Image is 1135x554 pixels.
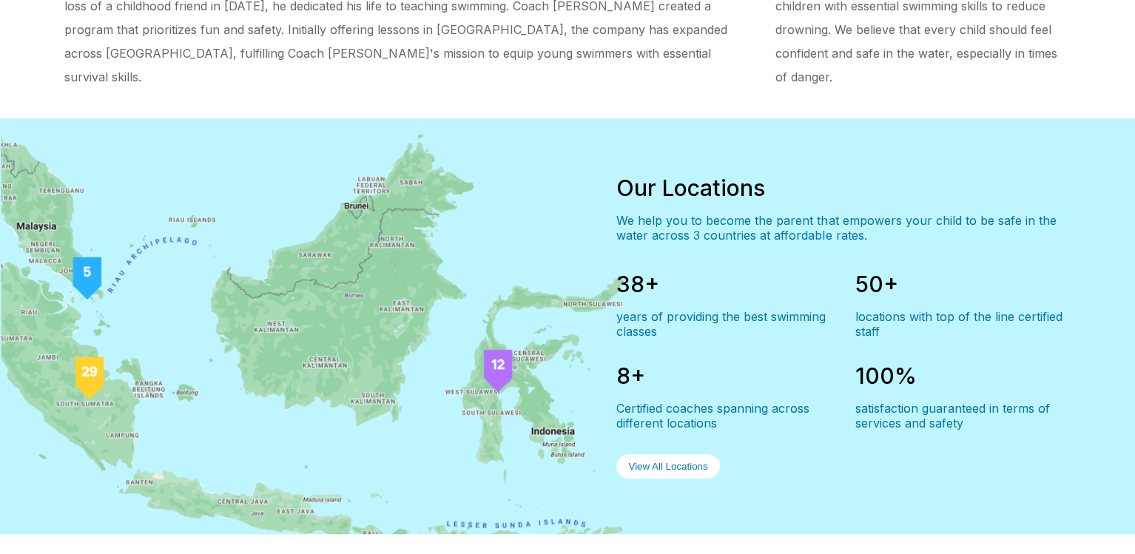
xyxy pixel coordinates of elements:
button: View All Locations [616,454,719,479]
div: 38+ [616,271,832,297]
div: 100% [855,362,1071,389]
div: 50+ [855,271,1071,297]
div: locations with top of the line certified staff [855,309,1071,339]
div: Certified coaches spanning across different locations [616,401,832,430]
div: Our Locations [616,175,1071,201]
div: years of providing the best swimming classes [616,309,832,339]
div: satisfaction guaranteed in terms of services and safety [855,401,1071,430]
div: 8+ [616,362,832,389]
div: We help you to become the parent that empowers your child to be safe in the water across 3 countr... [616,213,1071,243]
